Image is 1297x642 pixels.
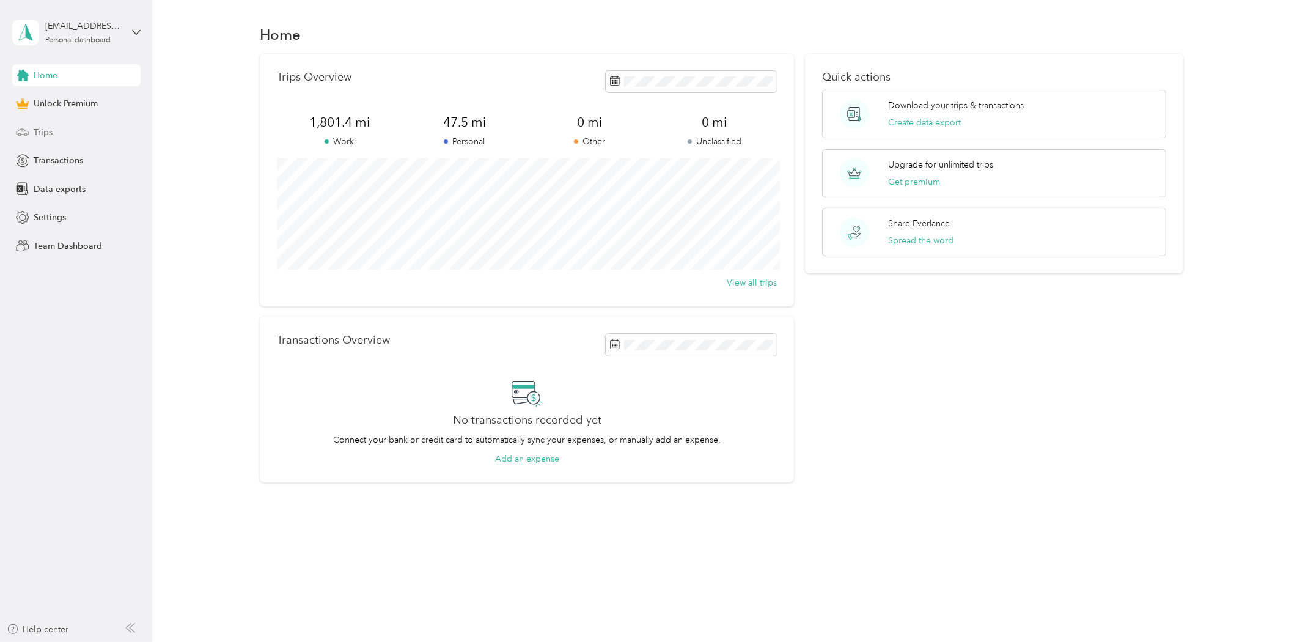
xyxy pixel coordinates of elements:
[34,240,102,253] span: Team Dashboard
[888,234,953,247] button: Spread the word
[45,20,122,32] div: [EMAIL_ADDRESS][DOMAIN_NAME]
[277,114,402,131] span: 1,801.4 mi
[527,114,652,131] span: 0 mi
[333,434,721,446] p: Connect your bank or credit card to automatically sync your expenses, or manually add an expense.
[260,28,301,41] h1: Home
[527,135,652,148] p: Other
[34,211,66,224] span: Settings
[495,452,559,465] button: Add an expense
[822,71,1167,84] p: Quick actions
[34,154,83,167] span: Transactions
[888,217,950,230] p: Share Everlance
[34,126,53,139] span: Trips
[727,276,777,289] button: View all trips
[7,623,69,636] button: Help center
[453,414,601,427] h2: No transactions recorded yet
[277,135,402,148] p: Work
[277,334,390,347] p: Transactions Overview
[402,135,527,148] p: Personal
[888,158,993,171] p: Upgrade for unlimited trips
[888,99,1024,112] p: Download your trips & transactions
[34,97,98,110] span: Unlock Premium
[277,71,351,84] p: Trips Overview
[652,114,777,131] span: 0 mi
[652,135,777,148] p: Unclassified
[34,69,57,82] span: Home
[34,183,86,196] span: Data exports
[888,175,940,188] button: Get premium
[402,114,527,131] span: 47.5 mi
[45,37,111,44] div: Personal dashboard
[888,116,961,129] button: Create data export
[1229,574,1297,642] iframe: Everlance-gr Chat Button Frame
